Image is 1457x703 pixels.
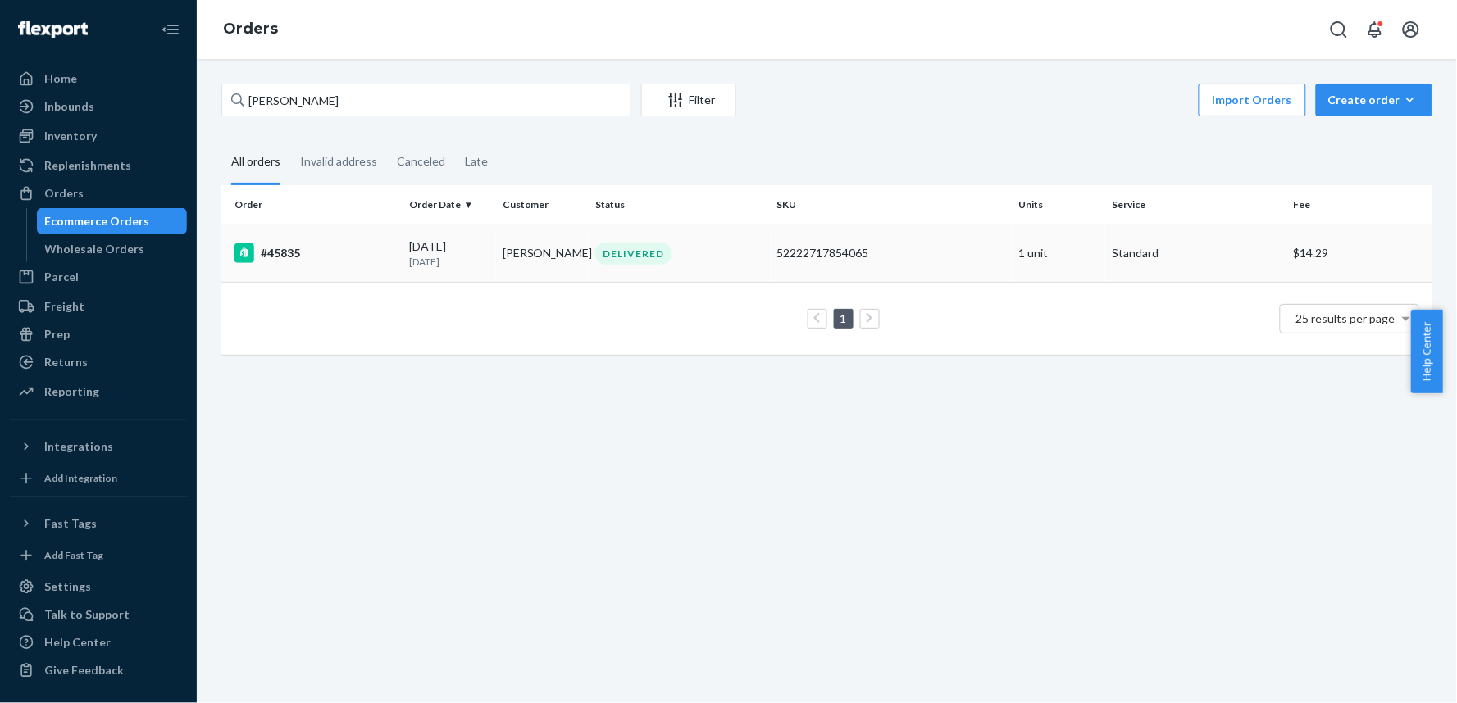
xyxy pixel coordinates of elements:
[410,255,489,269] p: [DATE]
[45,241,145,257] div: Wholesale Orders
[231,140,280,185] div: All orders
[44,298,84,315] div: Freight
[44,634,111,651] div: Help Center
[1411,310,1443,393] button: Help Center
[837,311,850,325] a: Page 1 is your current page
[44,185,84,202] div: Orders
[10,349,187,375] a: Returns
[10,264,187,290] a: Parcel
[10,657,187,683] button: Give Feedback
[44,471,117,485] div: Add Integration
[44,128,97,144] div: Inventory
[10,321,187,347] a: Prep
[44,578,91,595] div: Settings
[641,84,736,116] button: Filter
[465,140,488,183] div: Late
[44,157,131,174] div: Replenishments
[1323,13,1355,46] button: Open Search Box
[221,84,631,116] input: Search orders
[223,20,278,38] a: Orders
[1287,185,1432,225] th: Fee
[1105,185,1287,225] th: Service
[44,548,103,562] div: Add Fast Tag
[1328,92,1420,108] div: Create order
[10,466,187,490] a: Add Integration
[18,21,88,38] img: Flexport logo
[221,185,403,225] th: Order
[44,438,113,455] div: Integrations
[10,433,187,460] button: Integrations
[10,574,187,600] a: Settings
[44,606,130,623] div: Talk to Support
[496,225,589,282] td: [PERSON_NAME]
[44,98,94,115] div: Inbounds
[44,269,79,285] div: Parcel
[1013,185,1105,225] th: Units
[403,185,496,225] th: Order Date
[1199,84,1306,116] button: Import Orders
[10,93,187,120] a: Inbounds
[397,140,445,183] div: Canceled
[1359,13,1391,46] button: Open notifications
[10,379,187,405] a: Reporting
[300,140,377,183] div: Invalid address
[1112,245,1281,261] p: Standard
[44,354,88,370] div: Returns
[45,213,150,229] div: Ecommerce Orders
[1316,84,1432,116] button: Create order
[37,236,188,262] a: Wholesale Orders
[44,662,124,678] div: Give Feedback
[10,629,187,655] a: Help Center
[10,601,187,628] a: Talk to Support
[37,208,188,234] a: Ecommerce Orders
[771,185,1013,225] th: SKU
[44,515,97,532] div: Fast Tags
[44,326,70,342] div: Prep
[595,243,672,265] div: DELIVERED
[234,243,397,263] div: #45835
[1296,311,1396,325] span: 25 results per page
[10,123,187,149] a: Inventory
[1395,13,1427,46] button: Open account menu
[503,197,582,211] div: Customer
[10,543,187,567] a: Add Fast Tag
[44,383,99,400] div: Reporting
[589,185,771,225] th: Status
[10,510,187,537] button: Fast Tags
[1013,225,1105,282] td: 1 unit
[44,70,77,87] div: Home
[10,293,187,320] a: Freight
[777,245,1006,261] div: 52222717854065
[10,66,187,92] a: Home
[10,152,187,179] a: Replenishments
[410,238,489,269] div: [DATE]
[210,6,291,53] ol: breadcrumbs
[154,13,187,46] button: Close Navigation
[1287,225,1432,282] td: $14.29
[642,92,735,108] div: Filter
[10,180,187,206] a: Orders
